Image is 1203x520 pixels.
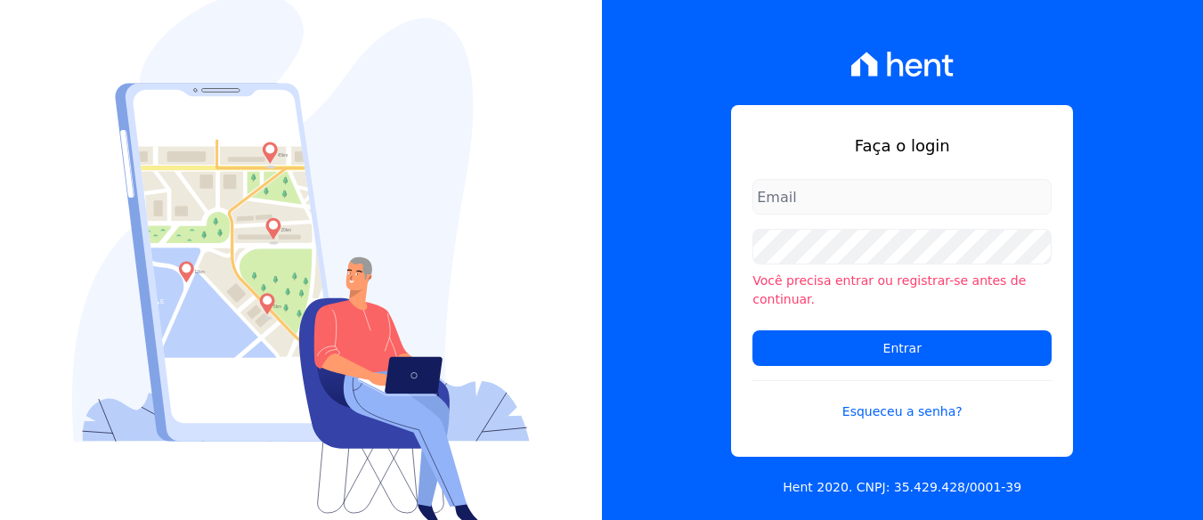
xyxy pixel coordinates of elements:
li: Você precisa entrar ou registrar-se antes de continuar. [752,272,1052,309]
a: Esqueceu a senha? [752,380,1052,421]
input: Entrar [752,330,1052,366]
h1: Faça o login [752,134,1052,158]
p: Hent 2020. CNPJ: 35.429.428/0001-39 [783,478,1021,497]
input: Email [752,179,1052,215]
